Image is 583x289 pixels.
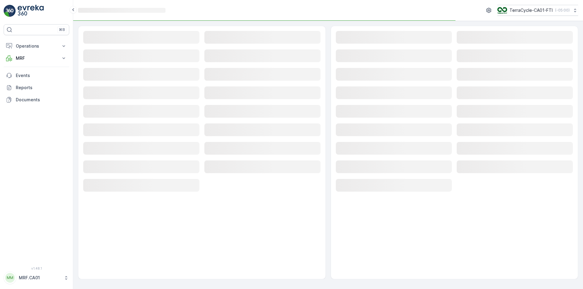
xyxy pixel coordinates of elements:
p: ( -05:00 ) [555,8,570,13]
p: Documents [16,97,67,103]
button: MRF [4,52,69,64]
span: v 1.48.1 [4,267,69,270]
a: Reports [4,82,69,94]
button: Operations [4,40,69,52]
button: MMMRF.CA01 [4,271,69,284]
p: Events [16,72,67,79]
p: Reports [16,85,67,91]
a: Events [4,69,69,82]
p: TerraCycle-CA01-FTI [510,7,553,13]
p: ⌘B [59,27,65,32]
p: MRF.CA01 [19,275,61,281]
a: Documents [4,94,69,106]
p: Operations [16,43,57,49]
img: logo [4,5,16,17]
button: TerraCycle-CA01-FTI(-05:00) [497,5,578,16]
img: TC_BVHiTW6.png [497,7,507,14]
p: MRF [16,55,57,61]
div: MM [5,273,15,283]
img: logo_light-DOdMpM7g.png [18,5,44,17]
